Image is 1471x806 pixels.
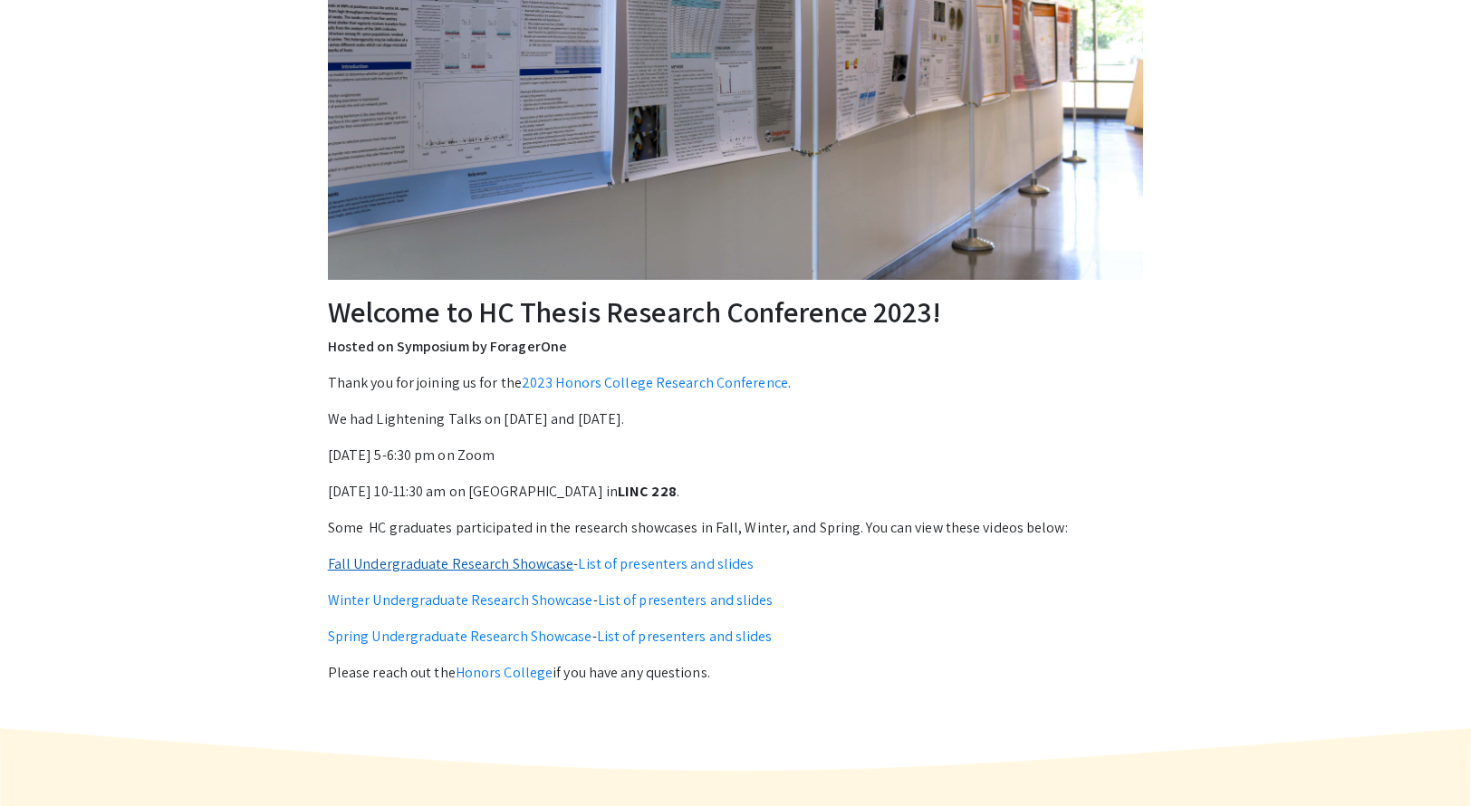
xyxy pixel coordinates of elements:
h2: Welcome to HC Thesis Research Conference 2023! [328,294,1143,329]
p: - [328,553,1143,575]
a: Spring Undergraduate Research Showcase [328,627,592,646]
p: Hosted on Symposium by ForagerOne [328,336,1143,358]
iframe: Chat [14,724,77,792]
p: [DATE] 10-11:30 am on [GEOGRAPHIC_DATA] in . [328,481,1143,503]
a: Winter Undergraduate Research Showcase [328,590,593,609]
a: List of presenters and slides [578,554,754,573]
strong: LINC 228 [618,482,677,501]
p: Thank you for joining us for the . [328,372,1143,394]
a: List of presenters and slides [597,627,773,646]
p: [DATE] 5-6:30 pm on Zoom [328,445,1143,466]
p: - [328,626,1143,648]
p: We had Lightening Talks on [DATE] and [DATE]. [328,408,1143,430]
p: Please reach out the if you have any questions. [328,662,1143,684]
a: List of presenters and slides [598,590,774,609]
a: Honors College [456,663,553,682]
p: - [328,590,1143,611]
a: Fall Undergraduate Research Showcase [328,554,574,573]
p: Some HC graduates participated in the research showcases in Fall, Winter, and Spring. You can vie... [328,517,1143,539]
a: 2023 Honors College Research Conference [522,373,788,392]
